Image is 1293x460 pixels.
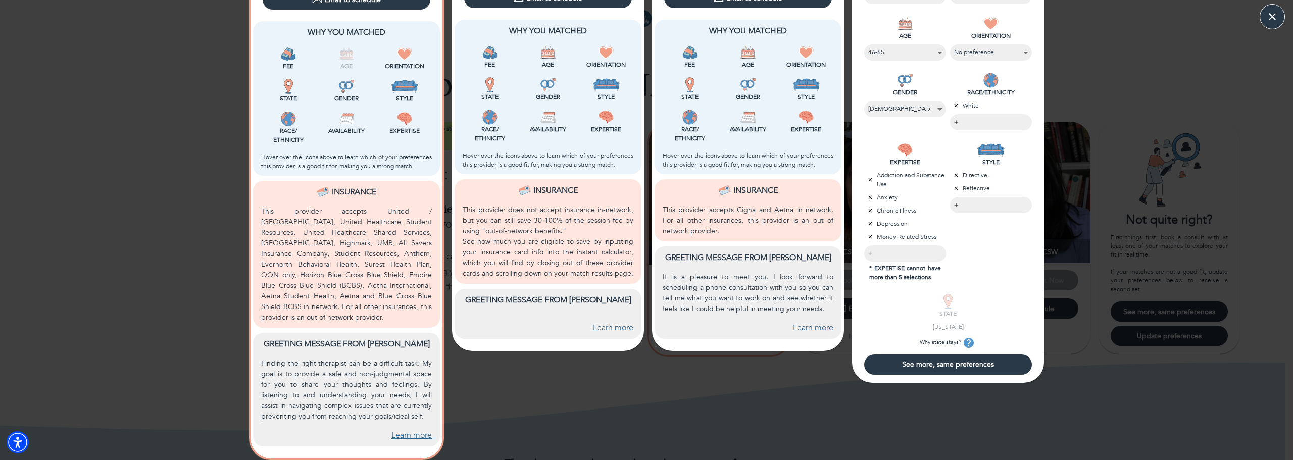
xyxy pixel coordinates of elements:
p: Finding the right therapist can be a difficult task. My goal is to provide a safe and non-judgmen... [261,358,432,422]
p: Availability [721,125,775,134]
p: Race/ Ethnicity [463,125,517,143]
img: Style [592,77,620,92]
p: Directive [950,171,1032,180]
p: Gender [721,92,775,101]
p: Style [779,92,833,101]
p: Why state stays? [907,335,989,350]
p: Hover over the icons above to learn which of your preferences this provider is a good fit for, ma... [663,151,833,169]
button: tooltip [961,335,976,350]
p: Availability [521,125,575,134]
p: Why You Matched [261,26,432,38]
img: Fee [482,45,498,60]
p: Race/ Ethnicity [663,125,717,143]
img: Expertise [799,110,814,125]
p: Orientation [378,62,432,71]
p: AGE [864,31,946,40]
img: Orientation [599,45,614,60]
p: [US_STATE] [907,322,989,331]
p: Gender [319,94,373,103]
img: Availability [339,111,354,126]
img: EXPERTISE [898,142,913,158]
img: Availability [540,110,556,125]
p: Availability [319,126,373,135]
p: Race/ Ethnicity [261,126,315,144]
img: RACE/ETHNICITY [983,73,999,88]
p: State [663,92,717,101]
img: Style [792,77,820,92]
img: Expertise [599,110,614,125]
p: White [950,101,1032,110]
img: Availability [740,110,756,125]
p: Orientation [579,60,633,69]
img: State [682,77,698,92]
p: State [463,92,517,101]
p: Reflective [950,184,1032,193]
p: Addiction and Substance Use [864,171,946,189]
p: Greeting message from [PERSON_NAME] [663,251,833,264]
p: This provider accepts United / [GEOGRAPHIC_DATA], United Healthcare Student Resources, United Hea... [261,206,432,323]
button: See more, same preferences [864,354,1032,375]
img: Style [391,79,419,94]
img: Age [339,46,354,62]
a: Learn more [793,322,833,334]
span: See more, same preferences [868,360,1028,369]
div: Accessibility Menu [7,431,29,453]
img: State [281,79,296,94]
p: Orientation [779,60,833,69]
img: Expertise [397,111,412,126]
p: Insurance [332,186,376,198]
p: Why You Matched [463,25,633,37]
p: Hover over the icons above to learn which of your preferences this provider is a good fit for, ma... [463,151,633,169]
p: Depression [864,219,946,228]
img: AGE [898,16,913,31]
p: Insurance [533,184,578,196]
img: Orientation [799,45,814,60]
p: It is a pleasure to meet you. I look forward to scheduling a phone consultation with you so you c... [663,272,833,314]
img: Gender [339,79,354,94]
img: GENDER [898,73,913,88]
p: Style [378,94,432,103]
p: Fee [261,62,315,71]
img: Race/<br />Ethnicity [682,110,698,125]
p: RACE/ETHNICITY [950,88,1032,97]
img: State [482,77,498,92]
p: GENDER [864,88,946,97]
p: Expertise [378,126,432,135]
p: This provider accepts Cigna and Aetna in network. For all other insurances, this provider is an o... [663,205,833,236]
img: ORIENTATION [983,16,999,31]
a: Learn more [391,430,432,441]
p: Style [579,92,633,101]
p: ORIENTATION [950,31,1032,40]
p: Age [721,60,775,69]
img: Race/<br />Ethnicity [482,110,498,125]
img: Age [740,45,756,60]
img: Gender [740,77,756,92]
p: Gender [521,92,575,101]
div: This provider is licensed to work in your state. [463,77,517,101]
div: This provider is licensed to work in your state. [261,79,315,103]
p: Fee [463,60,517,69]
p: EXPERTISE [864,158,946,167]
p: Insurance [733,184,778,196]
p: STATE [907,309,989,318]
p: This provider does not accept insurance in-network, but you can still save 30-100% of the session... [463,205,633,236]
p: Money-Related Stress [864,232,946,241]
img: Orientation [397,46,412,62]
p: Expertise [579,125,633,134]
div: This provider is licensed to work in your state. [663,77,717,101]
p: Why You Matched [663,25,833,37]
img: Fee [682,45,698,60]
p: Greeting message from [PERSON_NAME] [463,294,633,306]
a: Learn more [593,322,633,334]
p: Expertise [779,125,833,134]
p: See how much you are eligible to save by inputting your insurance card info into the instant calc... [463,236,633,279]
img: STATE [940,294,956,309]
p: Age [521,60,575,69]
p: Anxiety [864,193,946,202]
p: * EXPERTISE cannot have more than 5 selections [864,262,946,282]
p: State [261,94,315,103]
img: Race/<br />Ethnicity [281,111,296,126]
img: Fee [281,46,296,62]
img: Age [540,45,556,60]
p: Hover over the icons above to learn which of your preferences this provider is a good fit for, ma... [261,152,432,171]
